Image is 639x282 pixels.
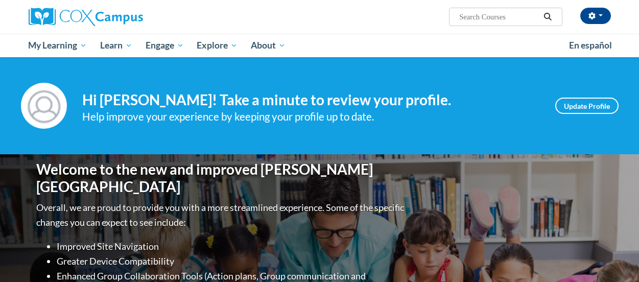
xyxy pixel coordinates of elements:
[36,200,407,230] p: Overall, we are proud to provide you with a more streamlined experience. Some of the specific cha...
[580,8,611,24] button: Account Settings
[57,239,407,254] li: Improved Site Navigation
[139,34,191,57] a: Engage
[190,34,244,57] a: Explore
[100,39,132,52] span: Learn
[598,241,631,274] iframe: Button to launch messaging window
[21,34,619,57] div: Main menu
[458,11,540,23] input: Search Courses
[244,34,292,57] a: About
[36,161,407,195] h1: Welcome to the new and improved [PERSON_NAME][GEOGRAPHIC_DATA]
[540,11,555,23] button: Search
[21,83,67,129] img: Profile Image
[251,39,286,52] span: About
[562,35,619,56] a: En español
[29,8,212,26] a: Cox Campus
[93,34,139,57] a: Learn
[57,254,407,269] li: Greater Device Compatibility
[555,98,619,114] a: Update Profile
[569,40,612,51] span: En español
[29,8,143,26] img: Cox Campus
[146,39,184,52] span: Engage
[197,39,238,52] span: Explore
[28,39,87,52] span: My Learning
[82,91,540,109] h4: Hi [PERSON_NAME]! Take a minute to review your profile.
[22,34,94,57] a: My Learning
[82,108,540,125] div: Help improve your experience by keeping your profile up to date.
